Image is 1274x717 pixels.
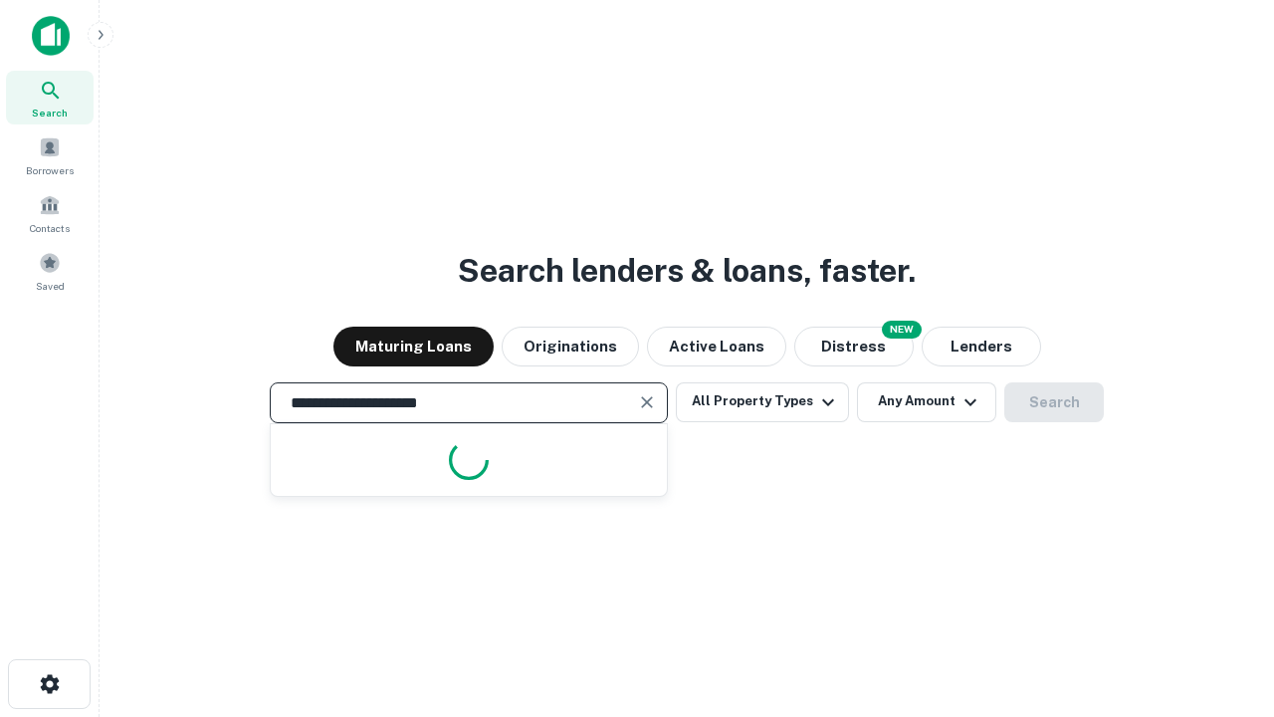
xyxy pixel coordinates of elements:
span: Contacts [30,220,70,236]
a: Search [6,71,94,124]
img: capitalize-icon.png [32,16,70,56]
button: Lenders [922,327,1041,366]
div: NEW [882,321,922,339]
a: Saved [6,244,94,298]
button: Originations [502,327,639,366]
button: All Property Types [676,382,849,422]
a: Borrowers [6,128,94,182]
span: Borrowers [26,162,74,178]
iframe: Chat Widget [1174,558,1274,653]
span: Search [32,105,68,120]
span: Saved [36,278,65,294]
a: Contacts [6,186,94,240]
button: Any Amount [857,382,996,422]
button: Active Loans [647,327,786,366]
h3: Search lenders & loans, faster. [458,247,916,295]
button: Search distressed loans with lien and other non-mortgage details. [794,327,914,366]
button: Clear [633,388,661,416]
button: Maturing Loans [333,327,494,366]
